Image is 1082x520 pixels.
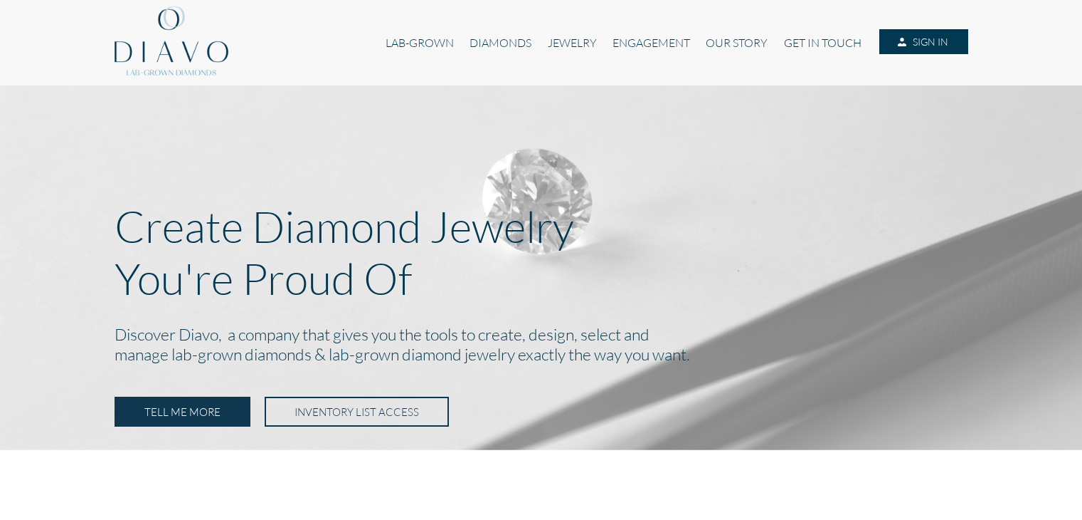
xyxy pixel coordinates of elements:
a: GET IN TOUCH [776,29,869,56]
a: SIGN IN [879,29,967,55]
a: DIAMONDS [462,29,539,56]
a: OUR STORY [698,29,775,56]
h2: Discover Diavo, a company that gives you the tools to create, design, select and manage lab-grown... [115,321,968,370]
p: Create Diamond Jewelry You're Proud Of [115,200,968,304]
a: LAB-GROWN [378,29,462,56]
a: TELL ME MORE [115,397,250,427]
a: INVENTORY LIST ACCESS [265,397,449,427]
a: JEWELRY [539,29,604,56]
a: ENGAGEMENT [605,29,698,56]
